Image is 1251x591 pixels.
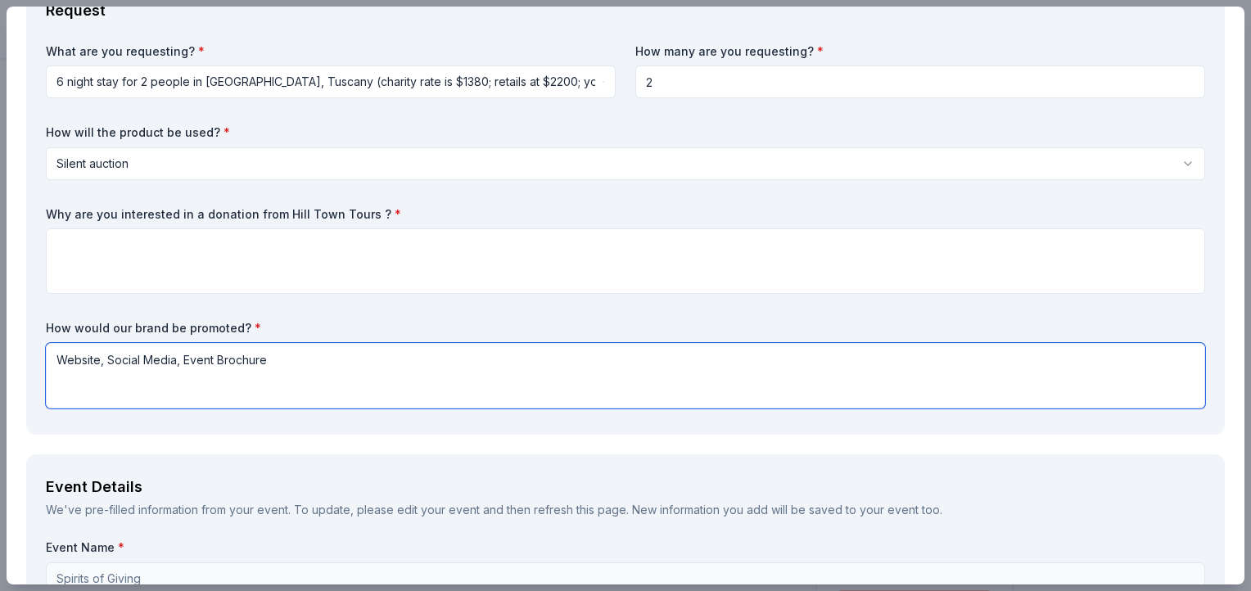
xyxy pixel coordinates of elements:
label: What are you requesting? [46,43,616,60]
div: Event Details [46,474,1205,500]
label: Why are you interested in a donation from Hill Town Tours ? [46,206,1205,223]
label: How would our brand be promoted? [46,320,1205,336]
label: How many are you requesting? [635,43,1205,60]
div: We've pre-filled information from your event. To update, please edit your event and then refresh ... [46,500,1205,520]
label: Event Name [46,539,1205,556]
label: How will the product be used? [46,124,1205,141]
textarea: Website, Social Media, Event Brochure [46,343,1205,408]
